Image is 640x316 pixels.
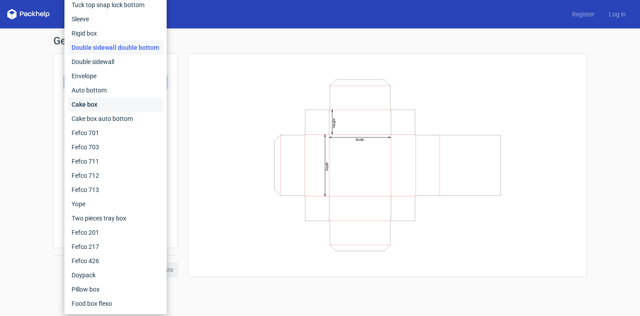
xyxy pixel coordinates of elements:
div: Fefco 217 [68,240,163,254]
div: Yope [68,197,163,211]
div: Fefco 703 [68,140,163,154]
text: Height [332,118,336,128]
h1: Generate new dieline [53,36,587,46]
div: Fefco 201 [68,225,163,240]
div: Pillow box [68,282,163,296]
div: Sleeve [68,12,163,26]
div: Fefco 711 [68,154,163,168]
div: Auto bottom [68,83,163,97]
div: Doypack [68,268,163,282]
a: Log in [602,10,633,19]
div: Double sidewall double bottom [68,40,163,55]
div: Food box flexo [68,296,163,311]
div: Cake box [68,97,163,112]
div: Fefco 701 [68,126,163,140]
div: Double sidewall [68,55,163,69]
div: Two pieces tray box [68,211,163,225]
div: Rigid box [68,26,163,40]
text: Depth [325,162,329,171]
div: Fefco 712 [68,168,163,183]
div: Fefco 713 [68,183,163,197]
a: Register [565,10,602,19]
text: Width [356,138,364,142]
a: Dielines [64,10,101,19]
div: Envelope [68,69,163,83]
div: Cake box auto bottom [68,112,163,126]
div: Fefco 426 [68,254,163,268]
